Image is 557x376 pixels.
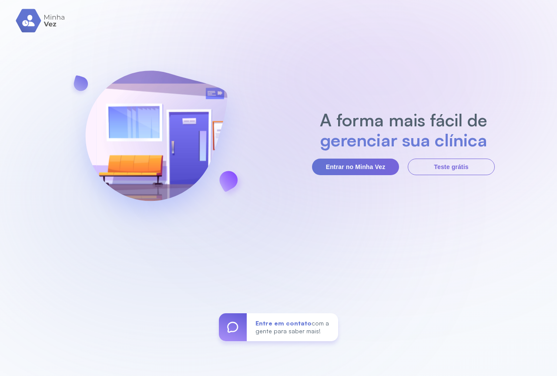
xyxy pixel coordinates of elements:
div: com a gente para saber mais! [247,313,338,341]
h2: A forma mais fácil de [315,110,492,130]
a: Entre em contatocom a gente para saber mais! [219,313,338,341]
img: logo.svg [16,9,66,33]
span: Entre em contato [255,319,312,327]
h2: gerenciar sua clínica [315,130,492,150]
button: Entrar no Minha Vez [312,159,399,175]
img: banner-login.svg [62,47,250,237]
button: Teste grátis [408,159,495,175]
